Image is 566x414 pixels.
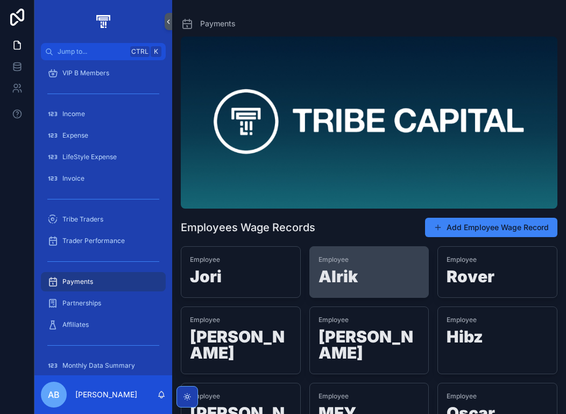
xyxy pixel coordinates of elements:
span: Payments [62,277,93,286]
span: Income [62,110,85,118]
h1: Employees Wage Records [181,220,315,235]
span: Partnerships [62,299,101,308]
a: Tribe Traders [41,210,166,229]
a: Monthly Data Summary [41,356,166,375]
a: Affiliates [41,315,166,334]
div: scrollable content [34,60,172,375]
h1: Hibz [447,329,548,349]
button: Jump to...CtrlK [41,43,166,60]
span: Monthly Data Summary [62,361,135,370]
a: EmployeeJori [181,246,301,298]
a: Income [41,104,166,124]
span: Payments [200,18,236,29]
h1: [PERSON_NAME] [319,329,420,365]
button: Add Employee Wage Record [425,218,557,237]
a: Payments [41,272,166,291]
span: Expense [62,131,88,140]
a: Payments [181,17,236,30]
img: App logo [94,13,112,30]
a: EmployeeRover [437,246,557,298]
h1: Rover [447,268,548,289]
span: LifeStyle Expense [62,153,117,161]
a: Invoice [41,169,166,188]
span: Employee [319,255,420,264]
span: Employee [190,316,292,324]
span: VIP B Members [62,69,109,77]
span: Employee [190,255,292,264]
span: Employee [447,255,548,264]
span: AB [48,388,60,401]
a: Employee[PERSON_NAME] [309,306,429,374]
a: EmployeeAlrik [309,246,429,298]
span: Employee [319,392,420,401]
span: Trader Performance [62,237,125,245]
span: Employee [447,316,548,324]
a: EmployeeHibz [437,306,557,374]
span: Tribe Traders [62,215,103,224]
span: Affiliates [62,320,89,329]
a: Partnerships [41,294,166,313]
h1: [PERSON_NAME] [190,329,292,365]
a: Trader Performance [41,231,166,251]
span: Jump to... [58,47,126,56]
span: Employee [447,392,548,401]
a: VIP B Members [41,63,166,83]
span: Invoice [62,174,84,183]
h1: Alrik [319,268,420,289]
span: Ctrl [130,46,150,57]
span: K [152,47,160,56]
a: Expense [41,126,166,145]
span: Employee [190,392,292,401]
span: Employee [319,316,420,324]
p: [PERSON_NAME] [75,389,137,400]
a: LifeStyle Expense [41,147,166,167]
a: Employee[PERSON_NAME] [181,306,301,374]
h1: Jori [190,268,292,289]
